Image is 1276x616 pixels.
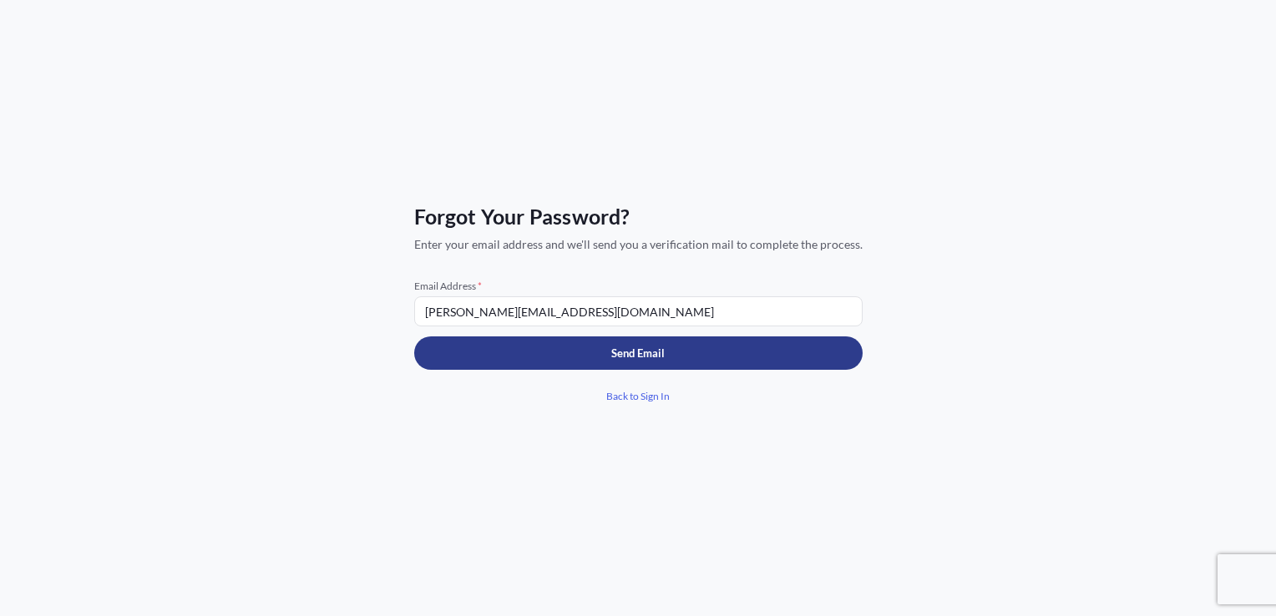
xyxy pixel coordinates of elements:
[414,336,863,370] button: Send Email
[414,296,863,326] input: example@gmail.com
[414,380,863,413] a: Back to Sign In
[414,236,863,253] span: Enter your email address and we'll send you a verification mail to complete the process.
[414,203,863,230] span: Forgot Your Password?
[414,280,863,293] span: Email Address
[606,388,670,405] span: Back to Sign In
[611,345,665,361] p: Send Email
